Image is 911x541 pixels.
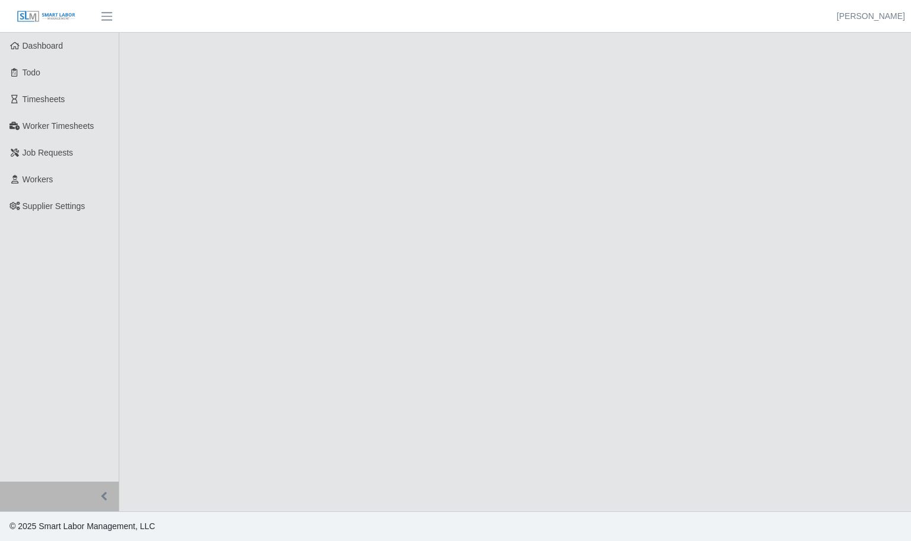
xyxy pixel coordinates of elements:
[837,10,905,23] a: [PERSON_NAME]
[23,68,40,77] span: Todo
[23,121,94,131] span: Worker Timesheets
[9,521,155,531] span: © 2025 Smart Labor Management, LLC
[17,10,76,23] img: SLM Logo
[23,94,65,104] span: Timesheets
[23,175,53,184] span: Workers
[23,201,85,211] span: Supplier Settings
[23,148,74,157] span: Job Requests
[23,41,64,50] span: Dashboard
